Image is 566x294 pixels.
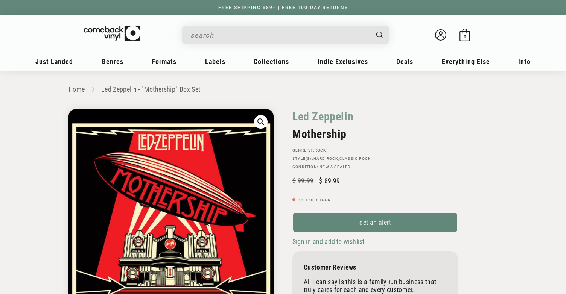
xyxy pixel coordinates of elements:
[518,58,531,65] span: Info
[292,237,367,246] button: Sign in and add to wishlist
[292,177,313,185] s: 99.99
[292,148,458,153] p: GENRE(S):
[292,127,458,141] h2: Mothership
[68,84,498,95] nav: breadcrumbs
[101,85,201,93] a: Led Zeppelin - "Mothership" Box Set
[370,26,390,44] button: Search
[152,58,176,65] span: Formats
[35,58,73,65] span: Just Landed
[313,156,338,161] a: Hard Rock
[292,177,296,185] span: $
[396,58,413,65] span: Deals
[442,58,490,65] span: Everything Else
[292,238,364,246] span: Sign in and add to wishlist
[102,58,123,65] span: Genres
[292,156,458,161] p: STYLE(S): ,
[68,85,85,93] a: Home
[304,263,447,271] p: Customer Reviews
[315,148,326,152] a: Rock
[205,58,225,65] span: Labels
[464,34,466,39] span: 0
[292,165,458,169] p: Condition: New & Sealed
[339,156,371,161] a: Classic Rock
[319,177,340,185] span: 89.99
[254,58,289,65] span: Collections
[318,58,368,65] span: Indie Exclusives
[319,177,322,185] span: $
[292,212,458,233] a: get an alert
[292,198,458,202] p: Out of stock
[304,278,447,294] p: All I can say is this is a family run business that truly cares for each and every customer.
[292,109,353,124] a: Led Zeppelin
[182,26,389,44] div: Search
[211,5,356,10] a: FREE SHIPPING $89+ | FREE 100-DAY RETURNS
[190,27,369,43] input: search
